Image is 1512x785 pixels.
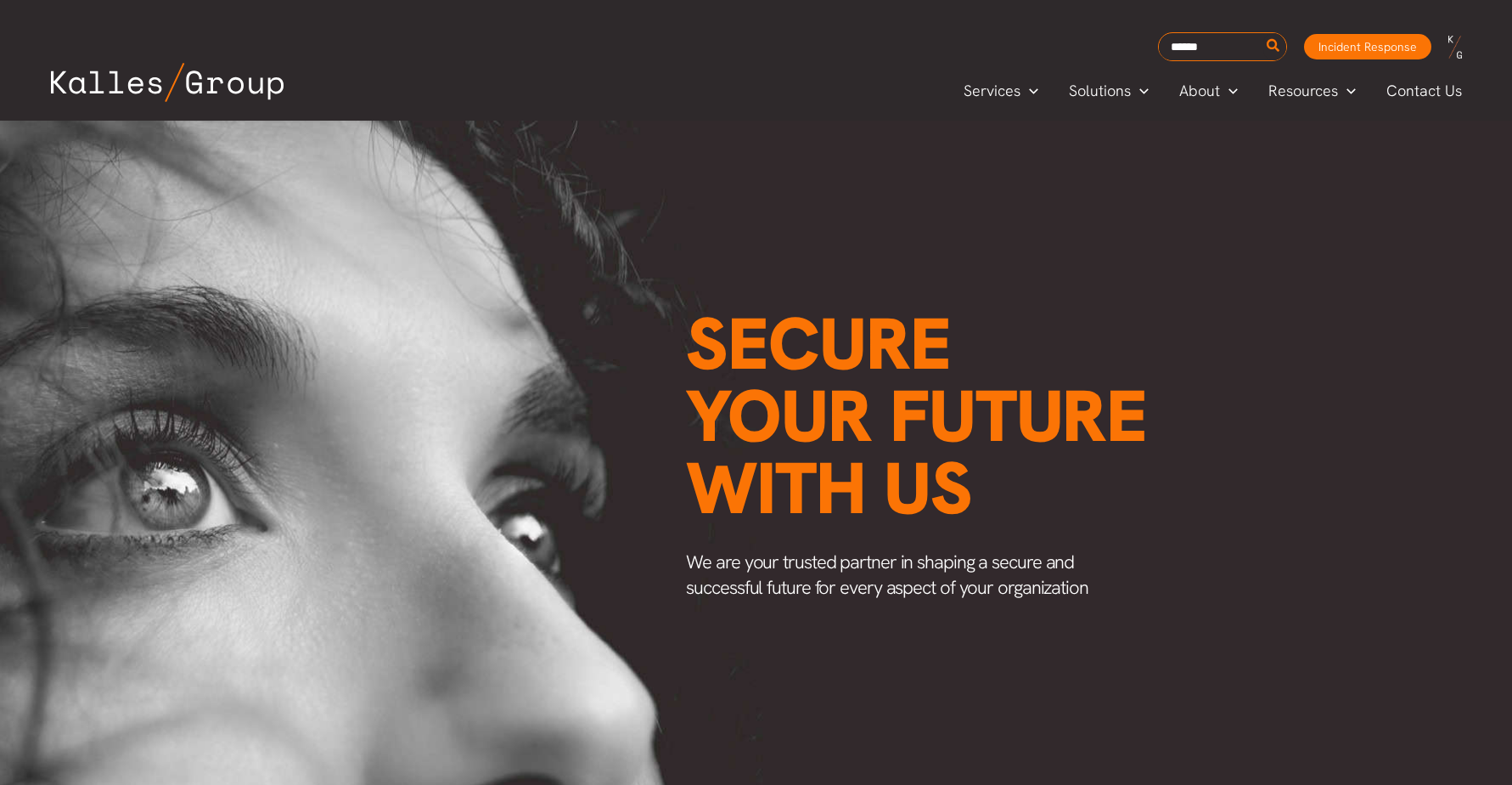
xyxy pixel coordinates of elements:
[948,76,1478,104] nav: Primary Site Navigation
[1304,34,1431,59] a: Incident Response
[1179,78,1220,104] span: About
[1131,78,1149,104] span: Menu Toggle
[964,78,1020,104] span: Services
[1220,78,1238,104] span: Menu Toggle
[1338,78,1356,104] span: Menu Toggle
[1054,78,1164,104] a: SolutionsMenu Toggle
[1371,78,1479,104] a: Contact Us
[1069,78,1131,104] span: Solutions
[1263,33,1284,60] button: Search
[686,296,1147,535] span: Secure your future with us
[1253,78,1371,104] a: ResourcesMenu Toggle
[51,63,284,102] img: Kalles Group
[686,550,1088,600] span: We are your trusted partner in shaping a secure and successful future for every aspect of your or...
[1268,78,1338,104] span: Resources
[1164,78,1253,104] a: AboutMenu Toggle
[948,78,1054,104] a: ServicesMenu Toggle
[1386,78,1462,104] span: Contact Us
[1020,78,1038,104] span: Menu Toggle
